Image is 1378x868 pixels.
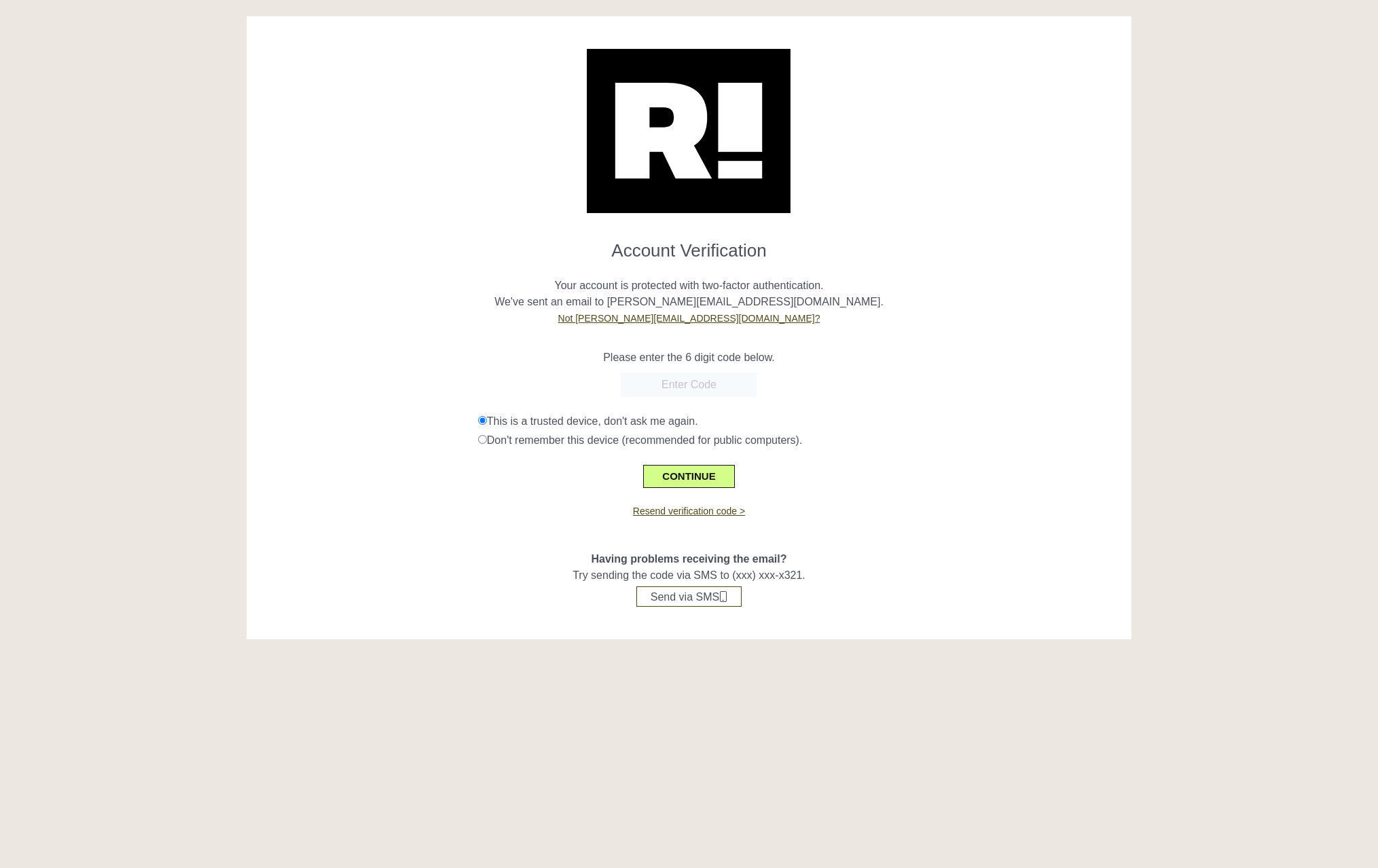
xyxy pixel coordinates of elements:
div: This is a trusted device, don't ask me again. [478,413,1121,430]
h1: Account Verification [257,229,1121,261]
span: Having problems receiving the email? [591,553,786,565]
img: Retention.com [587,49,791,213]
button: CONTINUE [643,465,734,488]
input: Enter Code [621,373,757,397]
a: Resend verification code > [633,506,745,516]
div: Try sending the code via SMS to (xxx) xxx-x321. [257,518,1121,607]
a: Not [PERSON_NAME][EMAIL_ADDRESS][DOMAIN_NAME]? [558,313,820,324]
div: Don't remember this device (recommended for public computers). [478,432,1121,449]
button: Send via SMS [636,586,742,607]
p: Your account is protected with two-factor authentication. We've sent an email to [PERSON_NAME][EM... [257,261,1121,326]
p: Please enter the 6 digit code below. [257,350,1121,366]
